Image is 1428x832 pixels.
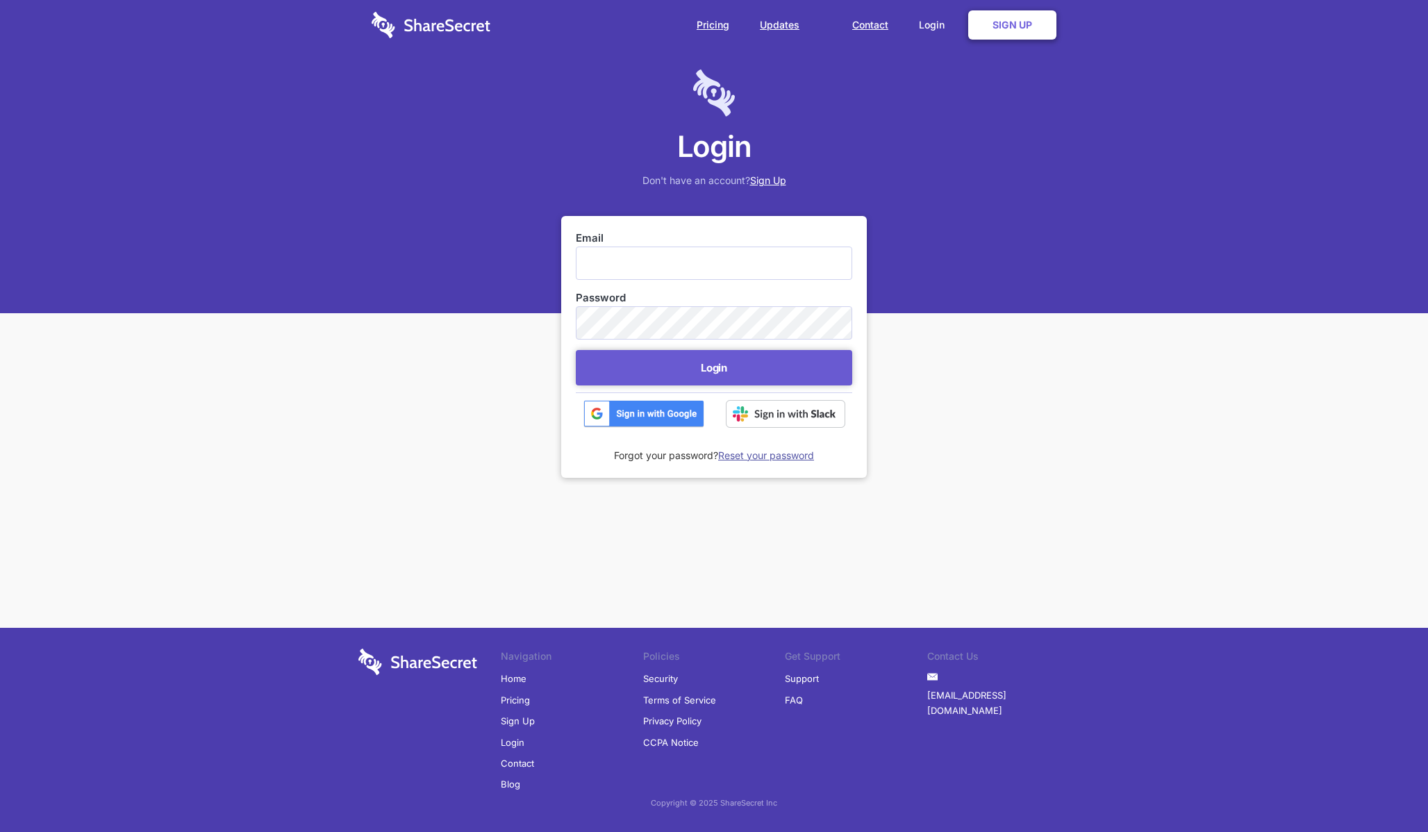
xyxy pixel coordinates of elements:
a: Login [905,3,965,47]
img: logo-lt-purple-60x68@2x-c671a683ea72a1d466fb5d642181eefbee81c4e10ba9aed56c8e1d7e762e8086.png [693,69,735,117]
a: Sign Up [750,174,786,186]
a: Pricing [501,690,530,710]
a: Login [501,732,524,753]
a: Home [501,668,526,689]
label: Email [576,231,852,246]
a: Contact [838,3,902,47]
a: CCPA Notice [643,732,699,753]
div: Forgot your password? [576,432,852,463]
a: Support [785,668,819,689]
li: Contact Us [927,649,1070,668]
a: Reset your password [718,449,814,461]
a: Contact [501,753,534,774]
a: Pricing [683,3,743,47]
li: Policies [643,649,786,668]
a: Security [643,668,678,689]
a: Privacy Policy [643,710,701,731]
li: Navigation [501,649,643,668]
img: logo-wordmark-white-trans-d4663122ce5f474addd5e946df7df03e33cb6a1c49d2221995e7729f52c070b2.svg [372,12,490,38]
a: Sign Up [968,10,1056,40]
img: btn_google_signin_dark_normal_web@2x-02e5a4921c5dab0481f19210d7229f84a41d9f18e5bdafae021273015eeb... [583,400,704,428]
img: Sign in with Slack [726,400,845,428]
a: Terms of Service [643,690,716,710]
img: logo-wordmark-white-trans-d4663122ce5f474addd5e946df7df03e33cb6a1c49d2221995e7729f52c070b2.svg [358,649,477,675]
a: FAQ [785,690,803,710]
a: Blog [501,774,520,794]
button: Login [576,350,852,385]
a: [EMAIL_ADDRESS][DOMAIN_NAME] [927,685,1070,722]
li: Get Support [785,649,927,668]
a: Sign Up [501,710,535,731]
label: Password [576,290,852,306]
